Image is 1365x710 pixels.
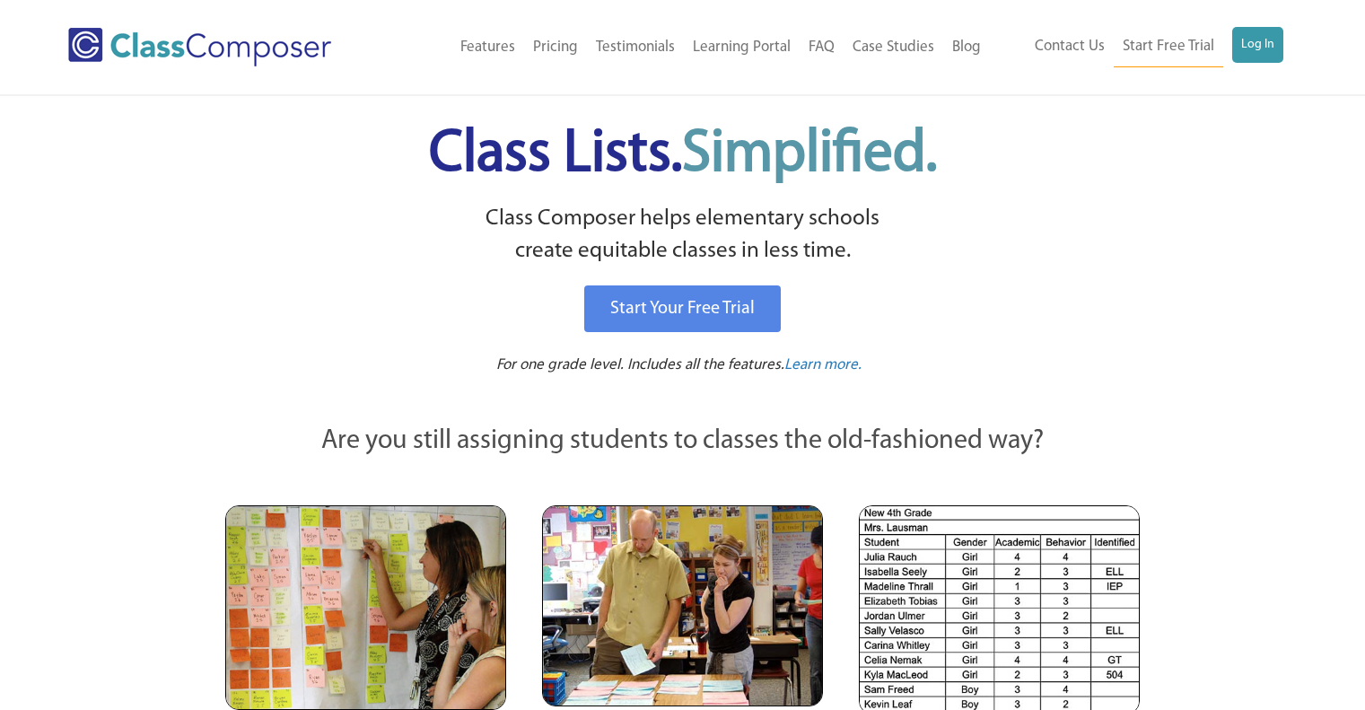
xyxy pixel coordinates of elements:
nav: Header Menu [389,28,989,67]
span: Learn more. [784,357,862,373]
a: Contact Us [1026,27,1114,66]
span: For one grade level. Includes all the features. [496,357,784,373]
p: Class Composer helps elementary schools create equitable classes in less time. [223,203,1143,268]
span: Class Lists. [429,126,937,184]
p: Are you still assigning students to classes the old-fashioned way? [225,422,1141,461]
nav: Header Menu [990,27,1283,67]
a: Learn more. [784,355,862,377]
a: Log In [1232,27,1283,63]
img: Teachers Looking at Sticky Notes [225,505,506,710]
a: Testimonials [587,28,684,67]
a: Learning Portal [684,28,800,67]
a: Blog [943,28,990,67]
span: Start Your Free Trial [610,300,755,318]
span: Simplified. [682,126,937,184]
a: Pricing [524,28,587,67]
img: Blue and Pink Paper Cards [542,505,823,706]
a: Case Studies [844,28,943,67]
a: Features [451,28,524,67]
img: Class Composer [68,28,331,66]
a: Start Your Free Trial [584,285,781,332]
a: Start Free Trial [1114,27,1223,67]
a: FAQ [800,28,844,67]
